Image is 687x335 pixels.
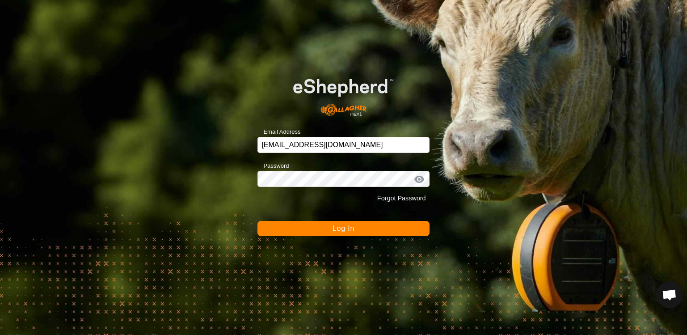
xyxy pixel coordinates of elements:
label: Password [257,161,289,170]
button: Log In [257,221,429,236]
a: Forgot Password [377,195,426,202]
img: E-shepherd Logo [275,64,412,123]
div: Open chat [656,281,683,308]
span: Log In [333,225,354,232]
input: Email Address [257,137,429,153]
label: Email Address [257,127,300,136]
